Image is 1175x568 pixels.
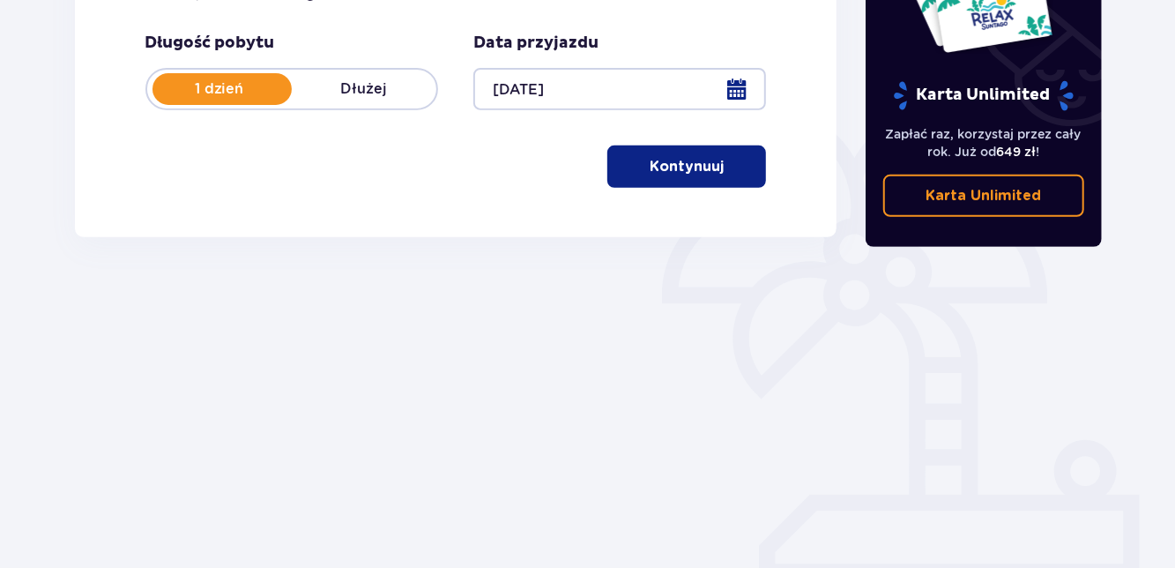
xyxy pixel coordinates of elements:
[996,145,1036,159] span: 649 zł
[473,33,599,54] p: Data przyjazdu
[292,79,436,99] p: Dłużej
[883,125,1084,161] p: Zapłać raz, korzystaj przez cały rok. Już od !
[650,157,724,176] p: Kontynuuj
[145,33,275,54] p: Długość pobytu
[926,186,1041,206] p: Karta Unlimited
[892,80,1075,111] p: Karta Unlimited
[607,146,766,188] button: Kontynuuj
[883,175,1084,217] a: Karta Unlimited
[147,79,292,99] p: 1 dzień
